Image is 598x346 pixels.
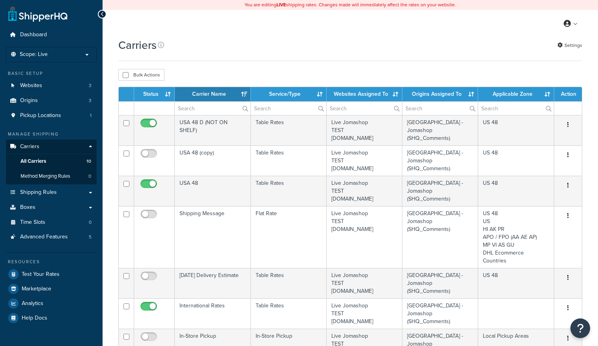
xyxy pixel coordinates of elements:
[21,173,70,180] span: Method Merging Rules
[20,189,57,196] span: Shipping Rules
[118,69,164,81] button: Bulk Actions
[251,206,327,268] td: Flat Rate
[6,296,97,311] a: Analytics
[251,176,327,206] td: Table Rates
[6,28,97,42] a: Dashboard
[89,82,92,89] span: 3
[175,102,250,115] input: Search
[6,230,97,244] li: Advanced Features
[175,206,250,268] td: Shipping Message
[20,32,47,38] span: Dashboard
[118,37,157,53] h1: Carriers
[6,78,97,93] a: Websites 3
[6,93,97,108] li: Origins
[20,219,45,226] span: Time Slots
[6,78,97,93] li: Websites
[175,176,250,206] td: USA 48
[478,145,554,176] td: US 48
[6,169,97,184] li: Method Merging Rules
[6,108,97,123] li: Pickup Locations
[251,298,327,329] td: Table Rates
[175,87,250,101] th: Carrier Name: activate to sort column ascending
[6,154,97,169] a: All Carriers 10
[6,282,97,296] a: Marketplace
[22,300,43,307] span: Analytics
[8,6,67,22] a: ShipperHQ Home
[21,158,46,165] span: All Carriers
[6,311,97,325] a: Help Docs
[6,267,97,281] a: Test Your Rates
[251,102,326,115] input: Search
[402,145,478,176] td: [GEOGRAPHIC_DATA] - Jomashop (SHQ_Comments)
[20,204,36,211] span: Boxes
[20,97,38,104] span: Origins
[251,87,327,101] th: Service/Type: activate to sort column ascending
[20,51,48,58] span: Scope: Live
[20,112,61,119] span: Pickup Locations
[6,140,97,184] li: Carriers
[327,298,402,329] td: Live Jomashop TEST [DOMAIN_NAME]
[570,318,590,338] button: Open Resource Center
[478,115,554,145] td: US 48
[6,230,97,244] a: Advanced Features 5
[478,87,554,101] th: Applicable Zone: activate to sort column ascending
[90,112,92,119] span: 1
[478,206,554,268] td: US 48 US HI AK PR APO / FPO (AA AE AP) MP VI AS GU DHL Ecommerce Countries
[175,145,250,176] td: USA 48 (copy)
[402,206,478,268] td: [GEOGRAPHIC_DATA] - Jomashop (SHQ_Comments)
[277,1,286,8] b: LIVE
[6,140,97,154] a: Carriers
[327,206,402,268] td: Live Jomashop TEST [DOMAIN_NAME]
[327,268,402,298] td: Live Jomashop TEST [DOMAIN_NAME]
[327,176,402,206] td: Live Jomashop TEST [DOMAIN_NAME]
[327,102,402,115] input: Search
[86,158,91,165] span: 10
[175,298,250,329] td: International Rates
[6,215,97,230] a: Time Slots 0
[251,115,327,145] td: Table Rates
[22,286,51,292] span: Marketplace
[6,169,97,184] a: Method Merging Rules 0
[251,268,327,298] td: Table Rates
[478,176,554,206] td: US 48
[6,154,97,169] li: All Carriers
[554,87,582,101] th: Action
[402,268,478,298] td: [GEOGRAPHIC_DATA] - Jomashop (SHQ_Comments)
[134,87,175,101] th: Status: activate to sort column ascending
[327,145,402,176] td: Live Jomashop TEST [DOMAIN_NAME]
[88,173,91,180] span: 0
[402,115,478,145] td: [GEOGRAPHIC_DATA] - Jomashop (SHQ_Comments)
[6,131,97,138] div: Manage Shipping
[20,82,42,89] span: Websites
[478,268,554,298] td: US 48
[6,185,97,200] a: Shipping Rules
[6,93,97,108] a: Origins 3
[175,268,250,298] td: [DATE] Delivery Estimate
[478,102,553,115] input: Search
[20,234,68,240] span: Advanced Features
[6,215,97,230] li: Time Slots
[89,97,92,104] span: 3
[251,145,327,176] td: Table Rates
[6,259,97,265] div: Resources
[89,219,92,226] span: 0
[6,70,97,77] div: Basic Setup
[402,102,478,115] input: Search
[557,40,582,51] a: Settings
[327,115,402,145] td: Live Jomashop TEST [DOMAIN_NAME]
[22,271,60,278] span: Test Your Rates
[22,315,47,322] span: Help Docs
[175,115,250,145] td: USA 48 D (NOT ON SHELF)
[6,108,97,123] a: Pickup Locations 1
[327,87,402,101] th: Websites Assigned To: activate to sort column ascending
[89,234,92,240] span: 5
[402,176,478,206] td: [GEOGRAPHIC_DATA] - Jomashop (SHQ_Comments)
[402,87,478,101] th: Origins Assigned To: activate to sort column ascending
[6,200,97,215] a: Boxes
[402,298,478,329] td: [GEOGRAPHIC_DATA] - Jomashop (SHQ_Comments)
